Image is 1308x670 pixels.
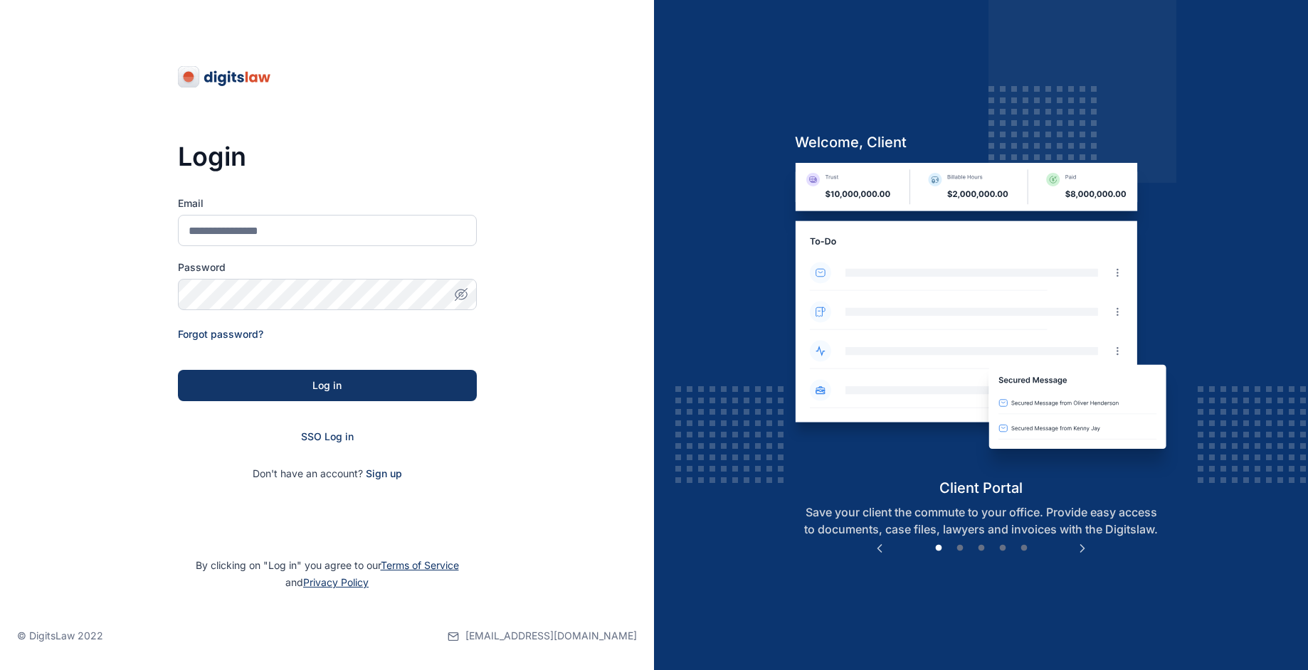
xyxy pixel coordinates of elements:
label: Password [178,260,477,275]
a: [EMAIL_ADDRESS][DOMAIN_NAME] [448,602,637,670]
div: Log in [201,378,454,393]
a: Sign up [366,467,402,479]
button: 4 [996,541,1010,555]
button: Previous [872,541,887,555]
h3: Login [178,142,477,171]
img: digitslaw-logo [178,65,272,88]
button: 5 [1017,541,1031,555]
button: 2 [953,541,967,555]
img: client-portal [784,163,1178,478]
button: 1 [932,541,946,555]
a: Privacy Policy [303,576,369,588]
button: 3 [974,541,988,555]
span: and [285,576,369,588]
p: © DigitsLaw 2022 [17,629,103,643]
h5: welcome, client [784,132,1178,152]
span: Sign up [366,467,402,481]
a: SSO Log in [301,430,354,442]
button: Log in [178,370,477,401]
h5: client portal [784,478,1178,498]
label: Email [178,196,477,211]
a: Terms of Service [381,559,459,571]
a: Forgot password? [178,328,263,340]
span: [EMAIL_ADDRESS][DOMAIN_NAME] [465,629,637,643]
p: Don't have an account? [178,467,477,481]
button: Next [1075,541,1090,555]
p: Save your client the commute to your office. Provide easy access to documents, case files, lawyer... [784,504,1178,538]
p: By clicking on "Log in" you agree to our [17,557,637,591]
